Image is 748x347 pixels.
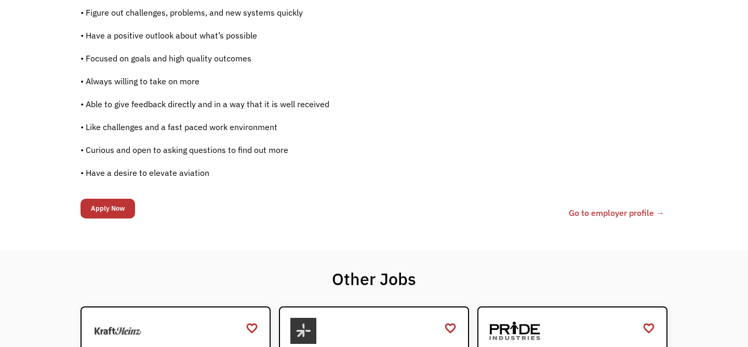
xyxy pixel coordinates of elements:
a: Go to employer profile → [569,207,664,219]
p: • Focused on goals and high quality outcomes [81,52,515,65]
img: Chronius Health [290,318,316,344]
a: favorite_border [246,320,258,336]
input: Apply Now [81,199,135,219]
p: • Like challenges and a fast paced work environment [81,121,515,133]
a: favorite_border [444,320,457,336]
p: • Figure out challenges, problems, and new systems quickly [81,6,515,19]
img: PRIDE Industries [489,318,541,344]
p: • Always willing to take on more [81,75,515,87]
p: • Able to give feedback directly and in a way that it is well received [81,98,515,110]
img: The Kraft Heinz Company [92,318,144,344]
p: • Curious and open to asking questions to find out more [81,144,515,156]
p: • Have a positive outlook about what’s possible [81,29,515,42]
form: Email Form [81,196,135,221]
a: favorite_border [643,320,655,336]
p: • Have a desire to elevate aviation [81,166,515,179]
